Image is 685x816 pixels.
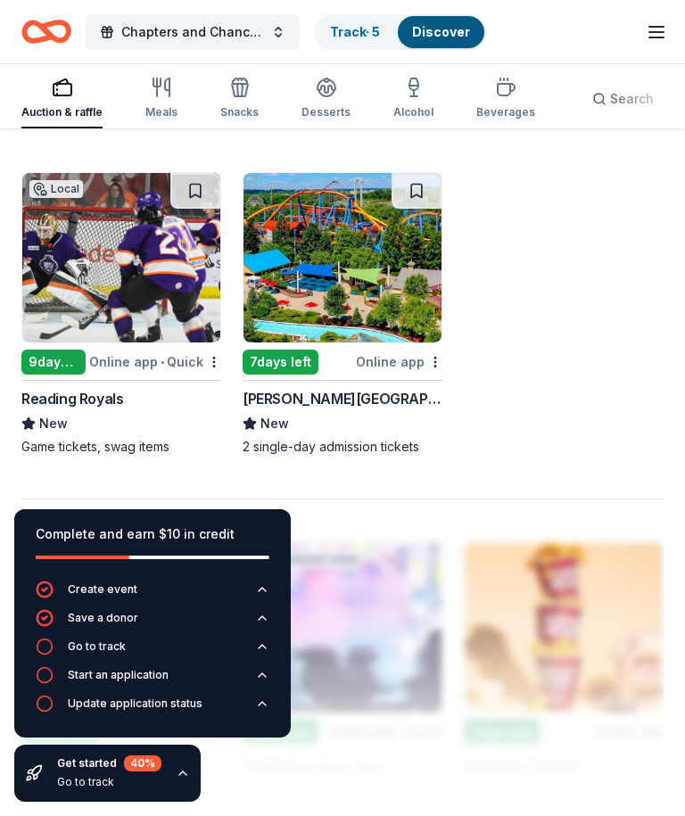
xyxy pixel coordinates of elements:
[21,70,103,128] button: Auction & raffle
[36,609,269,638] button: Save a donor
[21,350,86,375] div: 9 days left
[243,172,442,456] a: Image for Dorney Park & Wildwater Kingdom7days leftOnline app[PERSON_NAME][GEOGRAPHIC_DATA]New2 s...
[476,105,535,120] div: Beverages
[393,105,433,120] div: Alcohol
[21,388,123,409] div: Reading Royals
[39,413,68,434] span: New
[301,105,351,120] div: Desserts
[124,755,161,771] div: 40 %
[36,695,269,723] button: Update application status
[36,638,269,666] button: Go to track
[330,24,380,39] a: Track· 5
[89,350,221,373] div: Online app Quick
[145,105,177,120] div: Meals
[121,21,264,43] span: Chapters and Chances Basket Raffle
[243,350,318,375] div: 7 days left
[68,611,138,625] div: Save a donor
[22,173,220,342] img: Image for Reading Royals
[36,581,269,609] button: Create event
[86,14,300,50] button: Chapters and Chances Basket Raffle
[21,172,221,456] a: Image for Reading RoyalsLocal9days leftOnline app•QuickReading RoyalsNewGame tickets, swag items
[393,70,433,128] button: Alcohol
[57,755,161,771] div: Get started
[220,70,259,128] button: Snacks
[21,438,221,456] div: Game tickets, swag items
[243,438,442,456] div: 2 single-day admission tickets
[610,88,654,110] span: Search
[21,105,103,120] div: Auction & raffle
[220,105,259,120] div: Snacks
[301,70,351,128] button: Desserts
[57,775,161,789] div: Go to track
[243,388,442,409] div: [PERSON_NAME][GEOGRAPHIC_DATA]
[36,666,269,695] button: Start an application
[578,81,668,117] button: Search
[161,355,164,369] span: •
[21,11,71,53] a: Home
[412,24,470,39] a: Discover
[476,70,535,128] button: Beverages
[36,523,269,545] div: Complete and earn $10 in credit
[29,180,83,198] div: Local
[356,350,442,373] div: Online app
[68,668,169,682] div: Start an application
[243,173,442,342] img: Image for Dorney Park & Wildwater Kingdom
[68,639,126,654] div: Go to track
[314,14,486,50] button: Track· 5Discover
[68,582,137,597] div: Create event
[68,696,202,711] div: Update application status
[260,413,289,434] span: New
[145,70,177,128] button: Meals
